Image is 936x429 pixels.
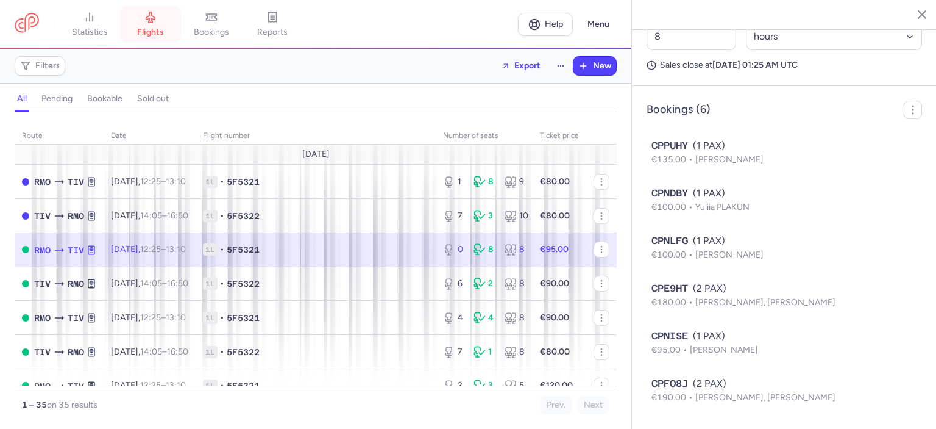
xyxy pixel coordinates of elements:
span: • [220,243,224,256]
span: [PERSON_NAME], [PERSON_NAME] [695,297,835,308]
h4: Bookings (6) [647,103,710,117]
span: €100.00 [651,202,695,212]
span: reports [257,27,288,38]
span: • [220,380,224,392]
h4: sold out [137,93,169,104]
time: 14:05 [140,347,162,357]
span: – [140,347,188,357]
div: 8 [505,346,525,358]
h4: bookable [87,93,122,104]
span: 5F5321 [227,176,260,188]
div: (1 PAX) [651,139,917,153]
span: CPNLFG [651,234,688,248]
span: 5F5322 [227,210,260,222]
span: New [593,61,611,71]
span: [PERSON_NAME] [695,250,764,260]
button: New [573,57,616,75]
div: (1 PAX) [651,186,917,201]
div: (1 PAX) [651,329,917,344]
span: 5F5322 [227,346,260,358]
a: Help [518,13,573,36]
time: 13:10 [166,312,186,323]
span: 5F5321 [227,380,260,392]
span: [DATE], [111,211,188,221]
span: 5F5321 [227,312,260,324]
span: 5F5322 [227,278,260,290]
span: CPE9HT [651,281,688,296]
span: 1L [203,312,218,324]
span: €180.00 [651,297,695,308]
span: 5F5321 [227,243,260,256]
time: 13:10 [166,176,186,187]
button: CPE9HT(2 PAX)€180.00[PERSON_NAME], [PERSON_NAME] [651,281,917,309]
time: 12:25 [140,176,161,187]
div: 3 [473,380,494,392]
span: Filters [35,61,60,71]
h4: all [17,93,27,104]
span: CPNDBY [651,186,688,201]
span: • [220,176,224,188]
span: RMO [68,277,84,290]
time: 12:25 [140,312,161,323]
span: TIV [68,311,84,325]
span: [DATE], [111,244,186,254]
div: 10 [505,210,525,222]
a: bookings [181,11,242,38]
span: TIV [34,209,51,223]
span: Export [514,61,541,70]
button: Filters [15,57,65,75]
time: 16:50 [167,211,188,221]
button: Prev. [540,396,572,414]
strong: €80.00 [540,211,570,221]
strong: €90.00 [540,278,569,289]
p: Sales close at [647,60,922,71]
span: CLOSED [22,178,29,186]
span: €100.00 [651,250,695,260]
span: • [220,210,224,222]
span: • [220,346,224,358]
th: date [104,127,196,145]
strong: €120.00 [540,380,573,391]
th: number of seats [436,127,533,145]
div: (2 PAX) [651,377,917,391]
span: 1L [203,380,218,392]
div: (2 PAX) [651,281,917,296]
a: reports [242,11,303,38]
span: TIV [34,345,51,359]
span: 1L [203,346,218,358]
div: 8 [505,278,525,290]
div: 0 [443,243,464,256]
span: [DATE], [111,176,186,187]
span: 1L [203,243,218,256]
span: – [140,244,186,254]
span: [DATE], [111,380,186,391]
time: 14:05 [140,278,162,289]
div: 7 [443,346,464,358]
div: 3 [473,210,494,222]
span: [PERSON_NAME] [690,345,758,355]
span: RMO [34,380,51,393]
span: RMO [34,175,51,189]
strong: [DATE] 01:25 AM UTC [712,60,798,70]
time: 14:05 [140,211,162,221]
span: – [140,380,186,391]
div: 4 [473,312,494,324]
span: Yuliia PLAKUN [695,202,750,212]
strong: €90.00 [540,312,569,323]
span: 1L [203,210,218,222]
h4: pending [41,93,73,104]
time: 12:25 [140,380,161,391]
span: 1L [203,278,218,290]
strong: €95.00 [540,244,569,254]
span: Help [545,20,563,29]
div: 8 [505,243,525,256]
button: CPNLFG(1 PAX)€100.00[PERSON_NAME] [651,234,917,262]
span: CPFO8J [651,377,688,391]
button: Export [494,56,548,76]
div: 2 [443,380,464,392]
span: €190.00 [651,392,695,403]
div: 4 [443,312,464,324]
div: (1 PAX) [651,234,917,248]
a: CitizenPlane red outlined logo [15,13,39,35]
span: TIV [68,243,84,257]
